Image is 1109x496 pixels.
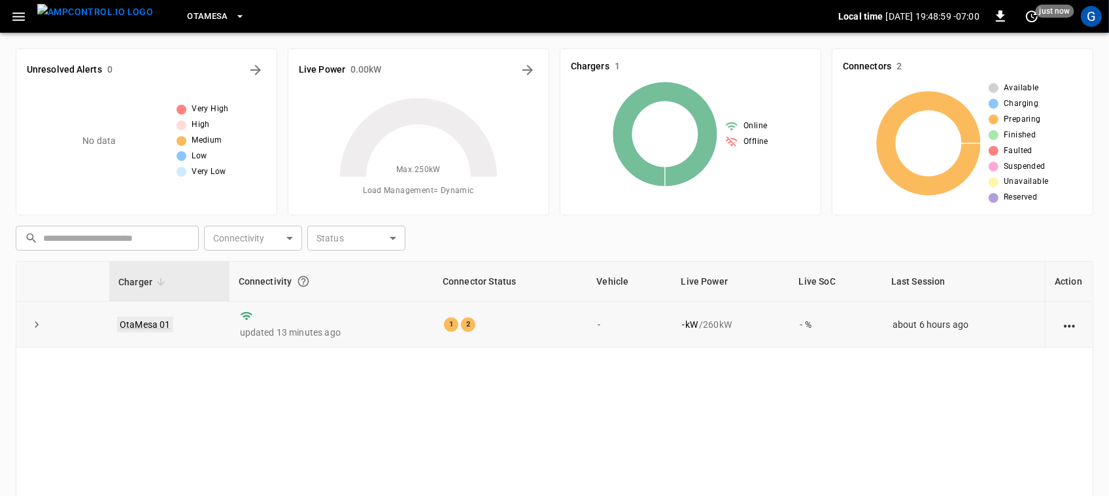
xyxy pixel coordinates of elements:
div: / 260 kW [683,318,779,331]
span: Medium [192,134,222,147]
th: Live Power [672,262,790,302]
td: - % [790,302,882,347]
p: updated 13 minutes ago [240,326,423,339]
a: OtaMesa 01 [117,317,173,332]
th: Action [1045,262,1093,302]
span: Faulted [1004,145,1032,158]
button: All Alerts [245,60,266,80]
div: action cell options [1061,318,1078,331]
span: Load Management = Dynamic [363,185,474,198]
p: Local time [838,10,883,23]
span: Online [743,120,767,133]
h6: Connectors [843,60,891,74]
th: Vehicle [587,262,672,302]
span: Max. 250 kW [396,164,441,177]
div: 2 [461,317,475,332]
span: OtaMesa [187,9,228,24]
span: Finished [1004,129,1036,142]
button: Connection between the charger and our software. [292,270,315,293]
span: just now [1036,5,1074,18]
h6: 0.00 kW [350,63,382,77]
button: OtaMesa [182,4,250,29]
p: [DATE] 19:48:59 -07:00 [886,10,980,23]
button: set refresh interval [1021,6,1042,27]
td: - [587,302,672,347]
button: expand row [27,315,46,334]
span: Offline [743,135,768,149]
span: Charger [118,274,169,290]
span: Charging [1004,97,1038,111]
span: Unavailable [1004,175,1048,188]
th: Last Session [882,262,1045,302]
div: profile-icon [1081,6,1102,27]
span: Very Low [192,166,226,179]
h6: Live Power [299,63,345,77]
span: High [192,118,210,132]
div: 1 [444,317,458,332]
h6: 2 [896,60,902,74]
td: about 6 hours ago [882,302,1045,347]
h6: Unresolved Alerts [27,63,102,77]
p: No data [82,134,116,148]
span: Available [1004,82,1039,95]
div: Connectivity [239,270,424,293]
h6: 0 [107,63,112,77]
h6: Chargers [571,60,609,74]
span: Low [192,150,207,163]
button: Energy Overview [517,60,538,80]
span: Very High [192,103,229,116]
th: Live SoC [790,262,882,302]
h6: 1 [615,60,620,74]
span: Preparing [1004,113,1041,126]
span: Suspended [1004,160,1046,173]
th: Connector Status [434,262,587,302]
img: ampcontrol.io logo [37,4,153,20]
p: - kW [683,318,698,331]
span: Reserved [1004,191,1037,204]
